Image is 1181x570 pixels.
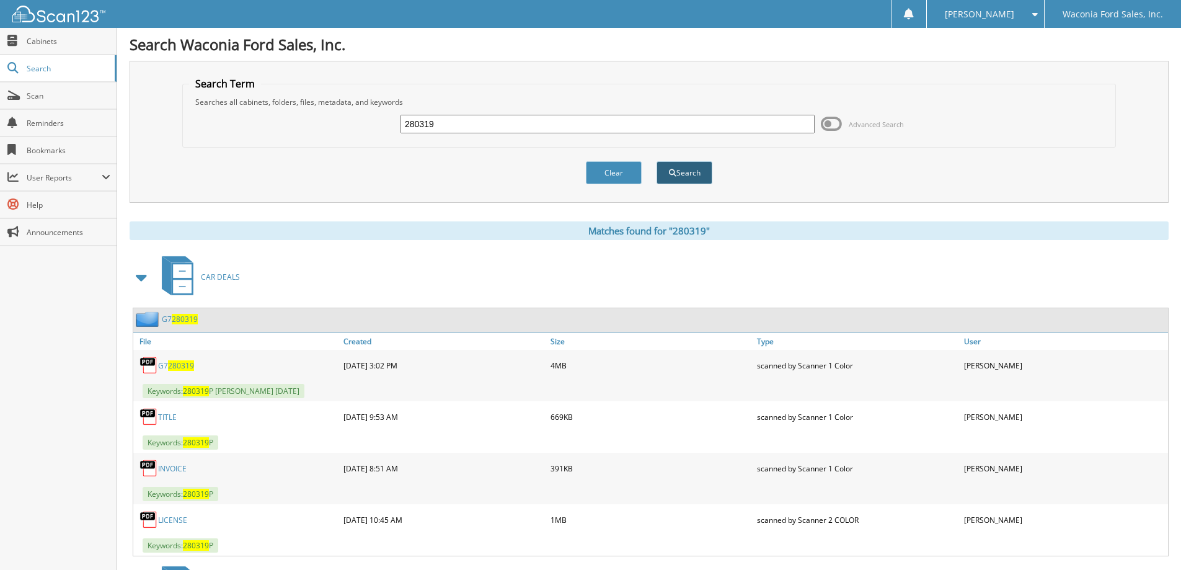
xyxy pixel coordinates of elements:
[143,538,218,553] span: Keywords: P
[27,227,110,238] span: Announcements
[547,456,754,481] div: 391KB
[754,507,961,532] div: scanned by Scanner 2 COLOR
[143,435,218,450] span: Keywords: P
[754,404,961,429] div: scanned by Scanner 1 Color
[27,118,110,128] span: Reminders
[340,353,547,378] div: [DATE] 3:02 PM
[657,161,712,184] button: Search
[183,386,209,396] span: 280319
[183,489,209,499] span: 280319
[1063,11,1163,18] span: Waconia Ford Sales, Inc.
[27,36,110,47] span: Cabinets
[961,507,1168,532] div: [PERSON_NAME]
[849,120,904,129] span: Advanced Search
[586,161,642,184] button: Clear
[961,333,1168,350] a: User
[189,97,1109,107] div: Searches all cabinets, folders, files, metadata, and keywords
[168,360,194,371] span: 280319
[547,353,754,378] div: 4MB
[139,407,158,426] img: PDF.png
[133,333,340,350] a: File
[754,333,961,350] a: Type
[12,6,105,22] img: scan123-logo-white.svg
[340,404,547,429] div: [DATE] 9:53 AM
[172,314,198,324] span: 280319
[1119,510,1181,570] iframe: Chat Widget
[130,221,1169,240] div: Matches found for "280319"
[139,459,158,478] img: PDF.png
[754,353,961,378] div: scanned by Scanner 1 Color
[945,11,1014,18] span: [PERSON_NAME]
[961,353,1168,378] div: [PERSON_NAME]
[189,77,261,91] legend: Search Term
[961,404,1168,429] div: [PERSON_NAME]
[340,333,547,350] a: Created
[139,356,158,375] img: PDF.png
[27,200,110,210] span: Help
[547,404,754,429] div: 669KB
[183,437,209,448] span: 280319
[154,252,240,301] a: CAR DEALS
[162,314,198,324] a: G7280319
[183,540,209,551] span: 280319
[27,63,108,74] span: Search
[27,172,102,183] span: User Reports
[547,507,754,532] div: 1MB
[201,272,240,282] span: CAR DEALS
[158,463,187,474] a: INVOICE
[754,456,961,481] div: scanned by Scanner 1 Color
[340,456,547,481] div: [DATE] 8:51 AM
[136,311,162,327] img: folder2.png
[27,145,110,156] span: Bookmarks
[158,360,194,371] a: G7280319
[139,510,158,529] img: PDF.png
[961,456,1168,481] div: [PERSON_NAME]
[143,384,304,398] span: Keywords: P [PERSON_NAME] [DATE]
[547,333,754,350] a: Size
[340,507,547,532] div: [DATE] 10:45 AM
[130,34,1169,55] h1: Search Waconia Ford Sales, Inc.
[158,515,187,525] a: LICENSE
[158,412,177,422] a: TITLE
[143,487,218,501] span: Keywords: P
[27,91,110,101] span: Scan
